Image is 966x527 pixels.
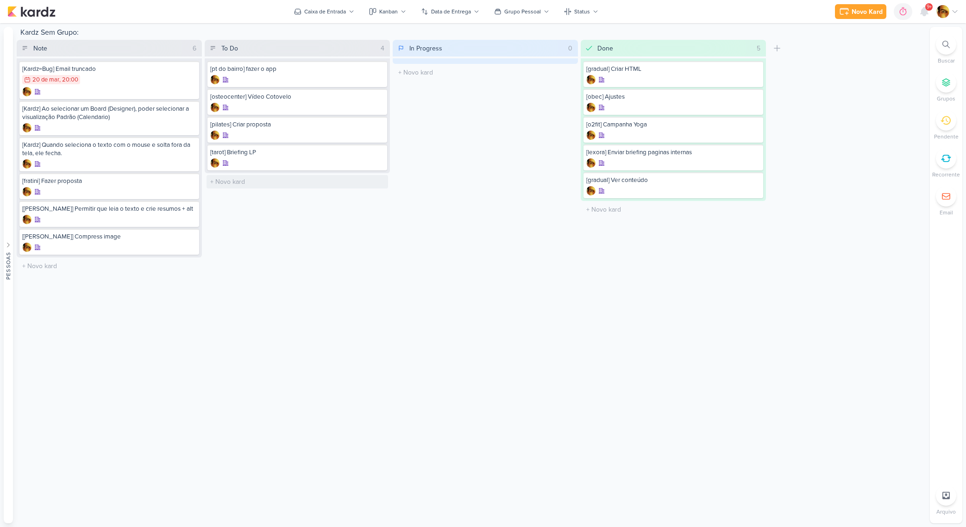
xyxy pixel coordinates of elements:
[210,120,384,129] div: [pilates] Criar proposta
[210,75,220,84] img: Leandro Guedes
[22,123,31,132] div: Criador(a): Leandro Guedes
[22,87,31,96] div: Criador(a): Leandro Guedes
[586,120,760,129] div: [o2fit] Campanha Yoga
[937,94,955,103] p: Grupos
[210,75,220,84] div: Criador(a): Leandro Guedes
[210,158,220,168] img: Leandro Guedes
[586,131,596,140] img: Leandro Guedes
[22,187,31,196] div: Criador(a): Leandro Guedes
[586,186,596,195] img: Leandro Guedes
[586,186,596,195] div: Criador(a): Leandro Guedes
[210,131,220,140] img: Leandro Guedes
[22,141,196,157] div: [Kardz] Quando seleciona o texto com o mouse e solta fora da tela, ele fecha.
[210,158,220,168] div: Criador(a): Leandro Guedes
[586,75,596,84] div: Criador(a): Leandro Guedes
[22,243,31,252] img: Leandro Guedes
[586,75,596,84] img: Leandro Guedes
[17,27,926,40] div: Kardz Sem Grupo:
[934,132,959,141] p: Pendente
[22,87,31,96] img: Leandro Guedes
[22,215,31,224] div: Criador(a): Leandro Guedes
[586,158,596,168] img: Leandro Guedes
[7,6,56,17] img: kardz.app
[4,27,13,523] button: Pessoas
[586,65,760,73] div: [gradual] Criar HTML
[586,103,596,112] div: Criador(a): Leandro Guedes
[22,205,196,213] div: [amelia] Permitir que leia o texto e crie resumos + alt
[4,252,13,280] div: Pessoas
[927,3,932,11] span: 9+
[586,148,760,157] div: [lexora] Enviar briefing paginas internas
[207,175,388,188] input: + Novo kard
[210,131,220,140] div: Criador(a): Leandro Guedes
[22,243,31,252] div: Criador(a): Leandro Guedes
[59,77,78,83] div: , 20:00
[210,65,384,73] div: [pt do bairro] fazer o app
[377,44,388,53] div: 4
[852,7,883,17] div: Novo Kard
[938,56,955,65] p: Buscar
[835,4,886,19] button: Novo Kard
[930,34,962,65] li: Ctrl + F
[210,93,384,101] div: [osteocenter] Vídeo Cotovelo
[586,158,596,168] div: Criador(a): Leandro Guedes
[22,159,31,169] div: Criador(a): Leandro Guedes
[210,148,384,157] div: [tarot] Briefing LP
[22,123,31,132] img: Leandro Guedes
[395,66,576,79] input: + Novo kard
[586,103,596,112] img: Leandro Guedes
[22,105,196,121] div: [Kardz] Ao selecionar um Board (Designer), poder selecionar a visualização Padrão (Calendario)
[210,103,220,112] div: Criador(a): Leandro Guedes
[583,203,764,216] input: + Novo kard
[753,44,764,53] div: 5
[940,208,953,217] p: Email
[22,215,31,224] img: Leandro Guedes
[932,170,960,179] p: Recorrente
[586,93,760,101] div: [obec] Ajustes
[189,44,200,53] div: 6
[565,44,576,53] div: 0
[586,176,760,184] div: [gradual] Ver conteúdo
[22,159,31,169] img: Leandro Guedes
[586,131,596,140] div: Criador(a): Leandro Guedes
[22,177,196,185] div: [fratini] Fazer proposta
[936,5,949,18] img: Leandro Guedes
[22,187,31,196] img: Leandro Guedes
[22,232,196,241] div: [amelia] Compress image
[936,508,956,516] p: Arquivo
[19,259,200,273] input: + Novo kard
[22,65,196,73] div: [Kardz=Bug] Email truncado
[32,77,59,83] div: 20 de mar
[210,103,220,112] img: Leandro Guedes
